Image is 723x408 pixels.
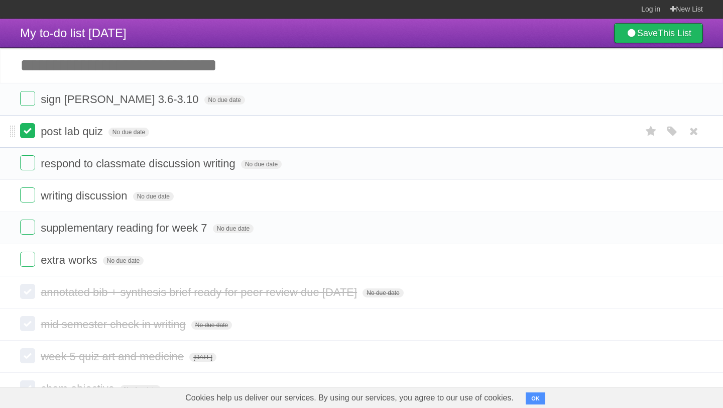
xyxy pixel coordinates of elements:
[108,128,149,137] span: No due date
[614,23,703,43] a: SaveThis List
[20,252,35,267] label: Done
[41,222,209,234] span: supplementary reading for week 7
[41,286,359,298] span: annotated bib + synthesis brief ready for peer review due [DATE]
[20,316,35,331] label: Done
[41,254,99,266] span: extra works
[658,28,691,38] b: This List
[41,318,188,331] span: mid semester check in writing
[20,26,127,40] span: My to-do list [DATE]
[133,192,174,201] span: No due date
[41,350,186,363] span: week 5 quiz art and medicine
[204,95,245,105] span: No due date
[41,157,238,170] span: respond to classmate discussion writing
[526,392,545,404] button: OK
[41,189,130,202] span: writing discussion
[41,382,117,395] span: chem objective
[120,385,161,394] span: No due date
[20,123,35,138] label: Done
[20,380,35,395] label: Done
[103,256,144,265] span: No due date
[20,187,35,202] label: Done
[20,284,35,299] label: Done
[20,155,35,170] label: Done
[41,93,201,106] span: sign [PERSON_NAME] 3.6-3.10
[241,160,282,169] span: No due date
[642,123,661,140] label: Star task
[213,224,254,233] span: No due date
[20,91,35,106] label: Done
[20,348,35,363] label: Done
[20,220,35,235] label: Done
[175,388,524,408] span: Cookies help us deliver our services. By using our services, you agree to our use of cookies.
[41,125,105,138] span: post lab quiz
[189,353,216,362] span: [DATE]
[363,288,403,297] span: No due date
[191,321,232,330] span: No due date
